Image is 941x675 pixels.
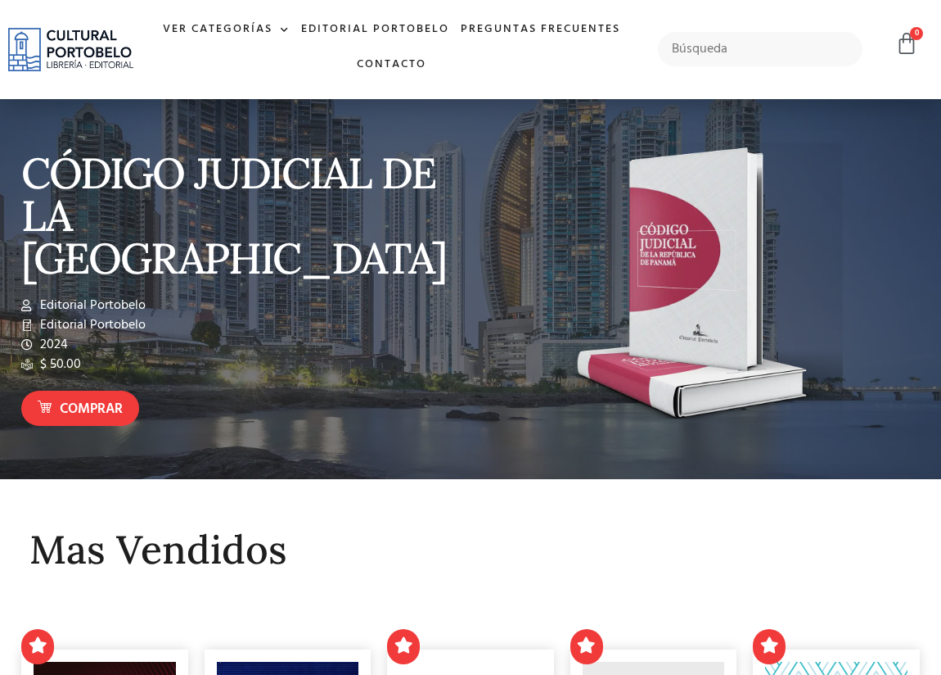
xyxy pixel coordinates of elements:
[895,32,918,56] a: 0
[910,27,923,40] span: 0
[36,355,81,374] span: $ 50.00
[36,335,68,355] span: 2024
[658,32,863,66] input: Búsqueda
[21,152,462,279] p: CÓDIGO JUDICIAL DE LA [GEOGRAPHIC_DATA]
[455,12,626,48] a: Preguntas frecuentes
[351,48,432,83] a: Contacto
[36,315,146,335] span: Editorial Portobelo
[295,12,455,48] a: Editorial Portobelo
[21,391,139,426] a: Comprar
[157,12,295,48] a: Ver Categorías
[29,528,912,572] h2: Mas Vendidos
[36,296,146,315] span: Editorial Portobelo
[60,399,123,420] span: Comprar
